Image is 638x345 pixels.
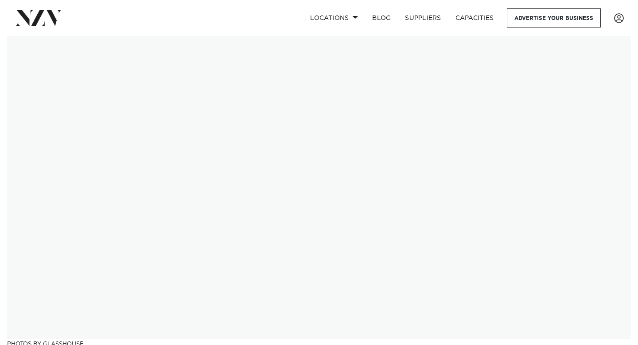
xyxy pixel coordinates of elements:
[507,8,601,27] a: Advertise your business
[14,10,62,26] img: nzv-logo.png
[365,8,398,27] a: BLOG
[398,8,448,27] a: SUPPLIERS
[303,8,365,27] a: Locations
[448,8,501,27] a: Capacities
